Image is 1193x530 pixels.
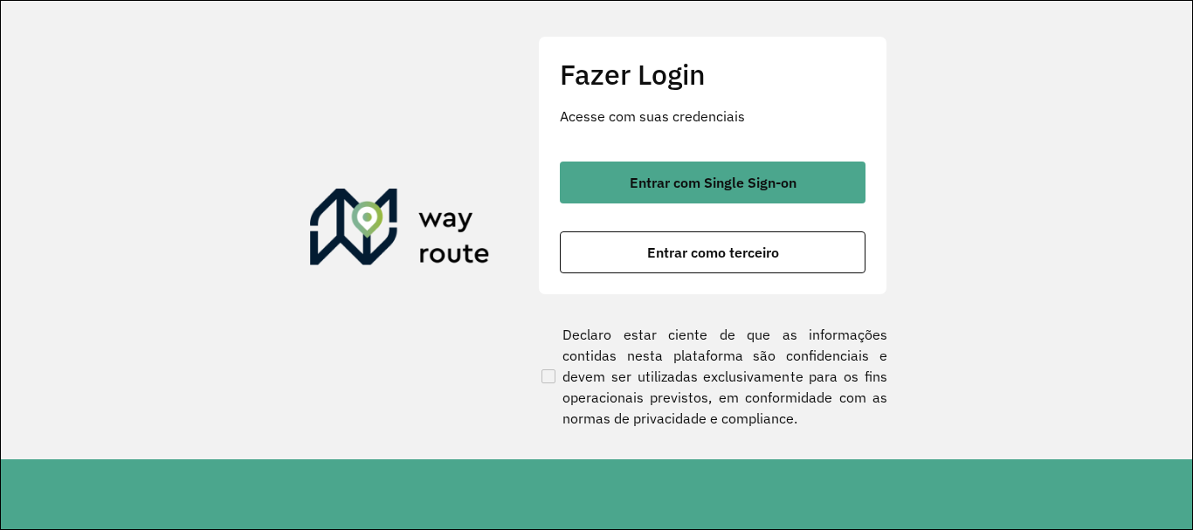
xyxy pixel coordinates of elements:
span: Entrar com Single Sign-on [630,176,796,189]
h2: Fazer Login [560,58,865,91]
label: Declaro estar ciente de que as informações contidas nesta plataforma são confidenciais e devem se... [538,324,887,429]
img: Roteirizador AmbevTech [310,189,490,272]
span: Entrar como terceiro [647,245,779,259]
button: button [560,162,865,203]
button: button [560,231,865,273]
p: Acesse com suas credenciais [560,106,865,127]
